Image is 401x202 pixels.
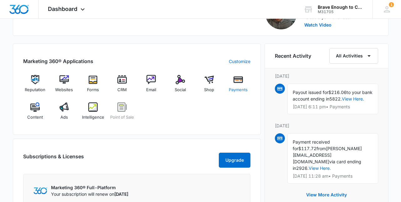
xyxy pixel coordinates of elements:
span: 1 [389,2,394,7]
a: Websites [52,75,76,97]
span: $216.06 [328,90,347,95]
a: Customize [229,58,250,65]
span: Payment received for [293,139,330,151]
span: 5822. [329,96,342,101]
span: Ads [60,114,68,121]
p: [DATE] 11:28 am • Payments [293,174,373,178]
a: Intelligence [81,102,105,125]
a: CRM [110,75,134,97]
a: Ads [52,102,76,125]
span: from [316,146,326,151]
div: notifications count [389,2,394,7]
span: [EMAIL_ADDRESS][DOMAIN_NAME] [293,152,332,164]
p: Marketing 360® Full-Platform [51,184,128,191]
a: View Here. [309,165,331,171]
div: account id [318,10,363,14]
p: Your subscription will renew on [51,191,128,197]
a: Point of Sale [110,102,134,125]
a: View Here. [342,96,364,101]
span: Content [27,114,43,121]
h2: Marketing 360® Applications [23,57,93,65]
button: All Activities [329,48,378,64]
p: [DATE] [275,73,378,79]
span: Reputation [25,87,45,93]
p: [DATE] 6:11 pm • Payments [293,105,373,109]
p: [DATE] [275,122,378,129]
button: Upgrade [219,153,250,168]
span: $117.72 [298,146,316,151]
a: Reputation [23,75,47,97]
span: 2926. [296,165,309,171]
a: Email [139,75,163,97]
a: Content [23,102,47,125]
button: Watch Video [304,23,332,27]
span: Dashboard [48,6,77,12]
span: Shop [204,87,214,93]
a: Social [168,75,192,97]
h6: Recent Activity [275,52,311,60]
span: Intelligence [82,114,104,121]
img: Marketing 360 Logo [33,187,47,194]
span: Websites [55,87,73,93]
a: Forms [81,75,105,97]
span: [PERSON_NAME] [326,146,362,151]
span: CRM [117,87,127,93]
a: Shop [197,75,221,97]
span: Point of Sale [110,114,134,121]
div: account name [318,5,363,10]
span: Payments [229,87,248,93]
span: Payout issued for [293,90,328,95]
span: Email [146,87,156,93]
span: Social [175,87,186,93]
span: Forms [87,87,99,93]
h2: Subscriptions & Licenses [23,153,84,165]
span: [DATE] [114,191,128,197]
a: Payments [226,75,250,97]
